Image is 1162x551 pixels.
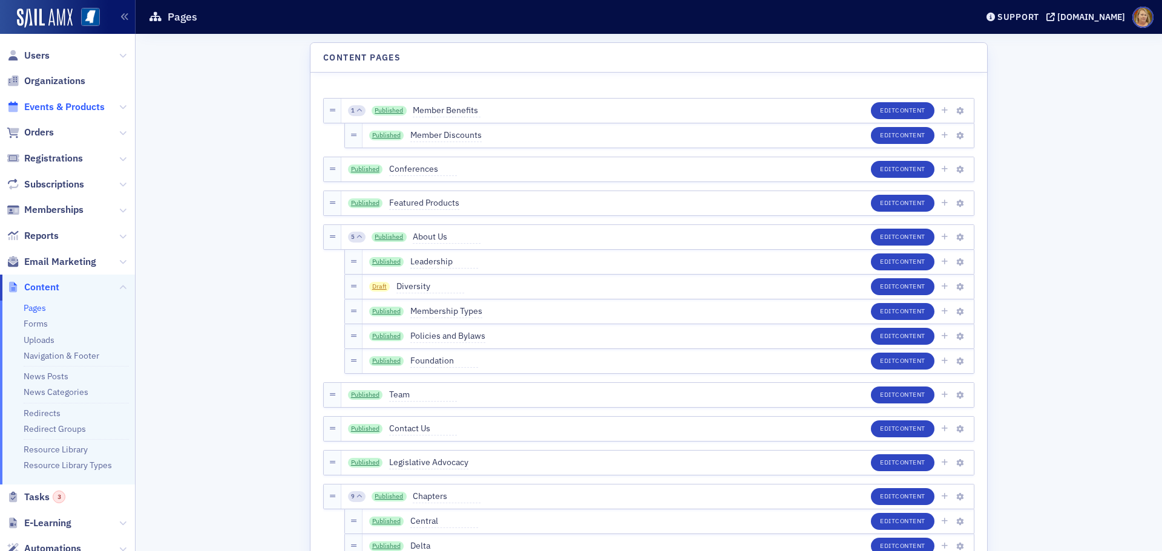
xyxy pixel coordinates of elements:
button: EditContent [871,161,934,178]
button: EditContent [871,328,934,345]
span: Events & Products [24,100,105,114]
span: Content [895,131,925,139]
span: Content [895,232,925,241]
span: Contact Us [389,422,457,435]
span: Registrations [24,152,83,165]
button: EditContent [871,454,934,471]
button: EditContent [871,488,934,505]
a: Published [369,131,404,140]
a: Published [348,458,383,468]
span: Conferences [389,163,457,176]
div: 3 [53,491,65,503]
a: Resource Library Types [24,460,112,471]
a: Resource Library [24,444,88,455]
button: EditContent [871,195,934,212]
span: Team [389,388,457,402]
span: Featured Products [389,197,459,210]
span: Subscriptions [24,178,84,191]
a: Published [369,331,404,341]
a: Orders [7,126,54,139]
a: Organizations [7,74,85,88]
a: Reports [7,229,59,243]
span: 9 [351,492,355,501]
span: Policies and Bylaws [410,330,485,343]
div: [DOMAIN_NAME] [1057,11,1125,22]
span: About Us [413,230,481,244]
span: Tasks [24,491,65,504]
button: EditContent [871,420,934,437]
a: View Homepage [73,8,100,28]
span: Content [895,282,925,290]
span: Content [895,390,925,399]
a: Published [348,165,383,174]
img: SailAMX [17,8,73,28]
span: Organizations [24,74,85,88]
a: Registrations [7,152,83,165]
span: Content [895,257,925,266]
a: Published [369,356,404,366]
a: Events & Products [7,100,105,114]
a: Forms [24,318,48,329]
a: News Posts [24,371,68,382]
span: Content [895,307,925,315]
button: EditContent [871,229,934,246]
span: Reports [24,229,59,243]
a: News Categories [24,386,88,397]
a: Uploads [24,334,54,345]
button: EditContent [871,278,934,295]
span: Content [895,198,925,207]
button: EditContent [871,253,934,270]
a: E-Learning [7,517,71,530]
span: E-Learning [24,517,71,530]
a: Content [7,281,59,294]
a: Memberships [7,203,84,217]
button: EditContent [871,303,934,320]
button: EditContent [871,102,934,119]
span: 1 [351,106,355,115]
span: Content [895,424,925,432]
span: Content [895,165,925,173]
span: Content [24,281,59,294]
a: Published [372,232,407,242]
button: EditContent [871,513,934,530]
a: Published [348,390,383,400]
a: Published [369,307,404,316]
span: Membership Types [410,305,482,318]
span: Profile [1132,7,1154,28]
span: Diversity [396,280,464,293]
a: Pages [24,302,46,313]
a: Email Marketing [7,255,96,269]
span: Foundation [410,354,478,368]
a: Subscriptions [7,178,84,191]
span: Content [895,541,925,550]
span: Chapters [413,490,481,503]
span: Draft [369,282,390,292]
button: EditContent [871,127,934,144]
a: Published [369,541,404,551]
a: Published [372,492,407,501]
span: Email Marketing [24,255,96,269]
a: Published [372,106,407,116]
span: Orders [24,126,54,139]
button: EditContent [871,386,934,403]
span: Content [895,458,925,466]
a: Redirects [24,408,61,419]
a: Tasks3 [7,491,65,504]
a: Navigation & Footer [24,350,99,361]
span: Content [895,356,925,365]
span: Member Benefits [413,104,481,117]
div: Support [997,11,1039,22]
span: Content [895,517,925,525]
button: EditContent [871,353,934,370]
a: Published [348,424,383,434]
span: Member Discounts [410,129,482,142]
span: Central [410,515,478,528]
span: Content [895,492,925,500]
span: Memberships [24,203,84,217]
h4: Content Pages [323,51,401,64]
span: Legislative Advocacy [389,456,468,469]
span: Users [24,49,50,62]
img: SailAMX [81,8,100,27]
a: Published [369,257,404,267]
